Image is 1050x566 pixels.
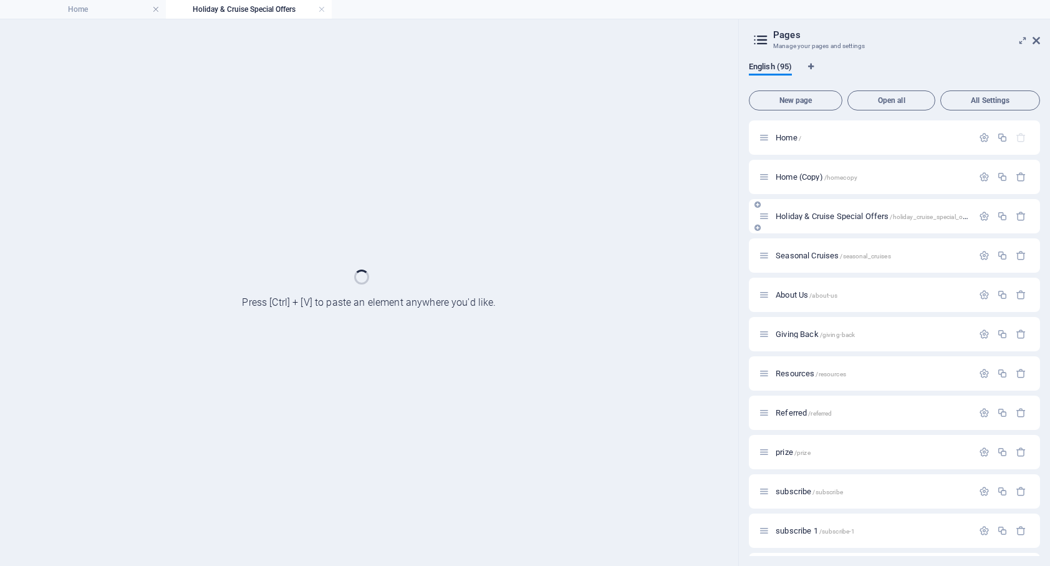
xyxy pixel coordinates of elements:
div: Duplicate [997,447,1008,457]
div: Remove [1016,329,1026,339]
div: Duplicate [997,211,1008,222]
div: Settings [979,250,990,261]
span: /resources [816,371,845,378]
span: Click to open page [776,408,832,417]
span: English (95) [749,59,792,77]
span: Open all [853,97,930,104]
div: Giving Back/giving-back [772,330,973,338]
span: /seasonal_cruises [840,253,890,260]
h3: Manage your pages and settings [773,41,1015,52]
div: Duplicate [997,290,1008,300]
div: Settings [979,290,990,300]
div: About Us/about-us [772,291,973,299]
span: New page [754,97,837,104]
div: Remove [1016,172,1026,182]
div: Settings [979,172,990,182]
div: Duplicate [997,407,1008,418]
div: Settings [979,486,990,497]
span: /holiday_cruise_special_offers [890,213,975,220]
div: Settings [979,525,990,536]
span: /homecopy [824,174,857,181]
div: Language Tabs [749,62,1040,85]
div: Duplicate [997,525,1008,536]
div: Remove [1016,407,1026,418]
div: Duplicate [997,329,1008,339]
div: Duplicate [997,132,1008,143]
div: The startpage cannot be deleted [1016,132,1026,143]
span: /giving-back [820,331,855,338]
span: /referred [808,410,832,417]
span: Click to open page [776,487,843,496]
div: Settings [979,329,990,339]
div: Seasonal Cruises/seasonal_cruises [772,251,973,260]
h2: Pages [773,29,1040,41]
div: Remove [1016,447,1026,457]
div: Duplicate [997,486,1008,497]
span: / [799,135,801,142]
div: Resources/resources [772,369,973,378]
span: Click to open page [776,133,801,142]
div: Remove [1016,525,1026,536]
div: subscribe/subscribe [772,487,973,495]
span: Click to open page [776,369,846,378]
div: Remove [1016,486,1026,497]
div: Remove [1016,211,1026,222]
div: Holiday & Cruise Special Offers/holiday_cruise_special_offers [772,212,973,220]
div: Settings [979,132,990,143]
div: Home/ [772,134,973,142]
div: Settings [979,407,990,418]
div: Home (Copy)/homecopy [772,173,973,181]
div: Settings [979,211,990,222]
span: /prize [794,449,811,456]
span: Click to open page [776,290,837,300]
span: Click to open page [776,212,975,221]
h4: Holiday & Cruise Special Offers [166,2,332,16]
div: Settings [979,368,990,379]
div: prize/prize [772,448,973,456]
button: Open all [847,90,935,110]
div: subscribe 1/subscribe-1 [772,527,973,535]
span: Click to open page [776,251,891,260]
span: /subscribe [812,489,842,495]
button: All Settings [940,90,1040,110]
div: Duplicate [997,368,1008,379]
span: Click to open page [776,172,857,182]
div: Remove [1016,290,1026,300]
div: Duplicate [997,172,1008,182]
span: /about-us [809,292,837,299]
span: Click to open page [776,329,855,339]
button: New page [749,90,842,110]
div: Referred/referred [772,409,973,417]
span: Click to open page [776,526,855,535]
div: Remove [1016,250,1026,261]
div: Settings [979,447,990,457]
span: /subscribe-1 [819,528,855,535]
div: Duplicate [997,250,1008,261]
span: Click to open page [776,447,811,457]
span: All Settings [946,97,1034,104]
div: Remove [1016,368,1026,379]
